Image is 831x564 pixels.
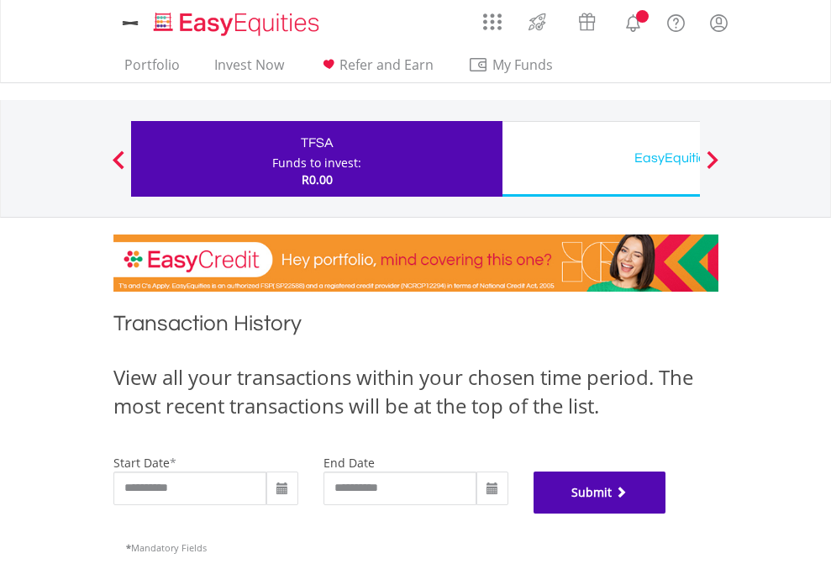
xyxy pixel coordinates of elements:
[118,56,187,82] a: Portfolio
[697,4,740,41] a: My Profile
[113,308,718,346] h1: Transaction History
[302,171,333,187] span: R0.00
[523,8,551,35] img: thrive-v2.svg
[696,159,729,176] button: Next
[113,235,718,292] img: EasyCredit Promotion Banner
[113,363,718,421] div: View all your transactions within your chosen time period. The most recent transactions will be a...
[655,4,697,38] a: FAQ's and Support
[126,541,207,554] span: Mandatory Fields
[483,13,502,31] img: grid-menu-icon.svg
[102,159,135,176] button: Previous
[612,4,655,38] a: Notifications
[150,10,326,38] img: EasyEquities_Logo.png
[208,56,291,82] a: Invest Now
[312,56,440,82] a: Refer and Earn
[534,472,666,514] button: Submit
[272,155,361,171] div: Funds to invest:
[468,54,578,76] span: My Funds
[339,55,434,74] span: Refer and Earn
[141,131,492,155] div: TFSA
[147,4,326,38] a: Home page
[472,4,513,31] a: AppsGrid
[573,8,601,35] img: vouchers-v2.svg
[562,4,612,35] a: Vouchers
[323,455,375,471] label: end date
[113,455,170,471] label: start date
